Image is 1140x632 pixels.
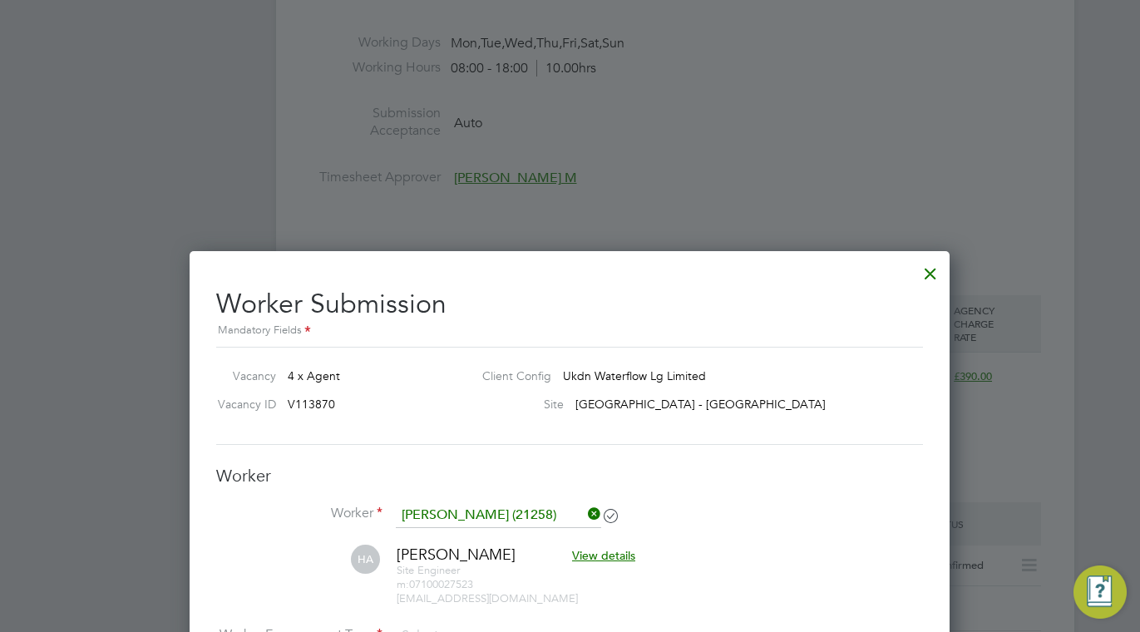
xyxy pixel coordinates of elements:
[469,368,551,383] label: Client Config
[397,591,578,605] span: [EMAIL_ADDRESS][DOMAIN_NAME]
[469,397,564,412] label: Site
[575,397,826,412] span: [GEOGRAPHIC_DATA] - [GEOGRAPHIC_DATA]
[210,397,276,412] label: Vacancy ID
[216,505,382,522] label: Worker
[397,545,516,564] span: [PERSON_NAME]
[288,368,340,383] span: 4 x Agent
[396,503,601,528] input: Search for...
[216,465,923,486] h3: Worker
[572,548,635,563] span: View details
[216,322,923,340] div: Mandatory Fields
[563,368,706,383] span: Ukdn Waterflow Lg Limited
[397,563,460,577] span: Site Engineer
[351,545,380,574] span: HA
[216,274,923,340] h2: Worker Submission
[397,577,473,591] span: 07100027523
[210,368,276,383] label: Vacancy
[1073,565,1127,619] button: Engage Resource Center
[288,397,335,412] span: V113870
[397,577,409,591] span: m:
